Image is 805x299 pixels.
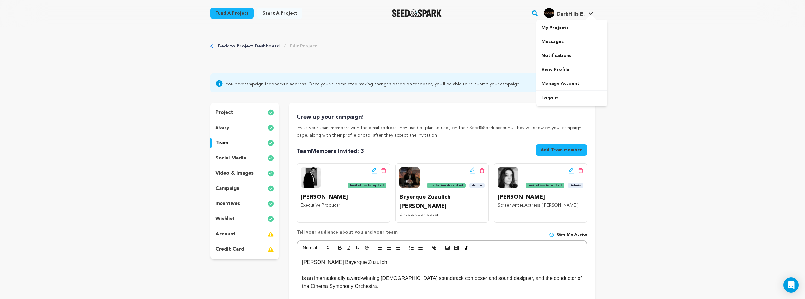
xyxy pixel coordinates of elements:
[557,12,585,17] span: DarkHills E.
[536,144,587,156] button: Add Team member
[210,184,279,194] button: campaign
[302,258,582,266] p: [PERSON_NAME] Bayerque Zuzulich
[210,214,279,224] button: wishlist
[536,35,607,49] a: Messages
[210,168,279,178] button: video & images
[215,230,236,238] p: account
[268,154,274,162] img: check-circle-full.svg
[297,113,587,122] p: Crew up your campaign!
[215,246,244,253] p: credit card
[210,199,279,209] button: incentives
[297,124,587,140] p: Invite your team members with the email address they use ( or plan to use ) on their Seed&Spark a...
[268,124,274,132] img: check-circle-full.svg
[215,109,233,116] p: project
[498,193,583,202] p: [PERSON_NAME]
[257,8,302,19] a: Start a project
[215,154,246,162] p: social media
[215,124,229,132] p: story
[218,43,280,49] a: Back to Project Dashboard
[268,246,274,253] img: warning-full.svg
[542,203,579,208] span: ([PERSON_NAME])
[536,91,607,105] a: Logout
[417,212,439,217] span: Composer
[210,43,317,49] div: Breadcrumb
[302,274,582,290] p: is an internationally award-winning [DEMOGRAPHIC_DATA] soundtrack composer and sound designer, an...
[301,167,321,188] img: team picture
[498,203,523,208] span: Screenwriter
[268,170,274,177] img: check-circle-full.svg
[297,229,398,240] p: Tell your audience about you and your team
[210,123,279,133] button: story
[301,193,386,202] p: [PERSON_NAME]
[399,193,485,211] p: Bayerque Zuzulich [PERSON_NAME]
[536,63,607,77] a: View Profile
[210,153,279,163] button: social media
[536,77,607,90] a: Manage Account
[498,167,518,188] img: team picture
[392,9,442,17] img: Seed&Spark Logo Dark Mode
[215,185,239,192] p: campaign
[399,211,485,219] p: ,
[526,183,564,188] span: Invitation Accepted
[215,139,228,147] p: team
[536,21,607,35] a: My Projects
[215,215,235,223] p: wishlist
[524,203,540,208] span: Actress
[399,212,416,217] span: Director
[399,167,420,188] img: team picture
[348,183,386,188] span: Invitation Accepted
[549,232,554,237] img: help-circle.svg
[544,8,554,18] img: b43f3a461490f4a4.jpg
[568,183,583,188] span: Admin
[268,215,274,223] img: check-circle-full.svg
[215,200,240,208] p: incentives
[210,138,279,148] button: team
[297,147,364,156] p: Team : 3
[427,183,466,188] span: Invitation Accepted
[210,8,254,19] a: Fund a project
[268,200,274,208] img: check-circle-full.svg
[210,108,279,118] button: project
[536,49,607,63] a: Notifications
[543,7,595,18] a: DarkHills E.'s Profile
[290,43,317,49] a: Edit Project
[210,229,279,239] button: account
[244,82,284,86] a: campaign feedback
[557,232,587,237] span: Give me advice
[268,109,274,116] img: check-circle-full.svg
[498,202,583,209] p: ,
[544,8,585,18] div: DarkHills E.'s Profile
[301,203,340,208] span: Executive Producer
[268,139,274,147] img: check-circle-full.svg
[268,185,274,192] img: check-circle-full.svg
[392,9,442,17] a: Seed&Spark Homepage
[215,170,254,177] p: video & images
[226,80,520,87] span: You have to address! Once you've completed making changes based on feedback, you'll be able to re...
[210,244,279,254] button: credit card
[543,7,595,20] span: DarkHills E.'s Profile
[783,277,799,293] div: Open Intercom Messenger
[311,148,357,154] span: Members Invited
[469,183,485,188] span: Admin
[268,230,274,238] img: warning-full.svg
